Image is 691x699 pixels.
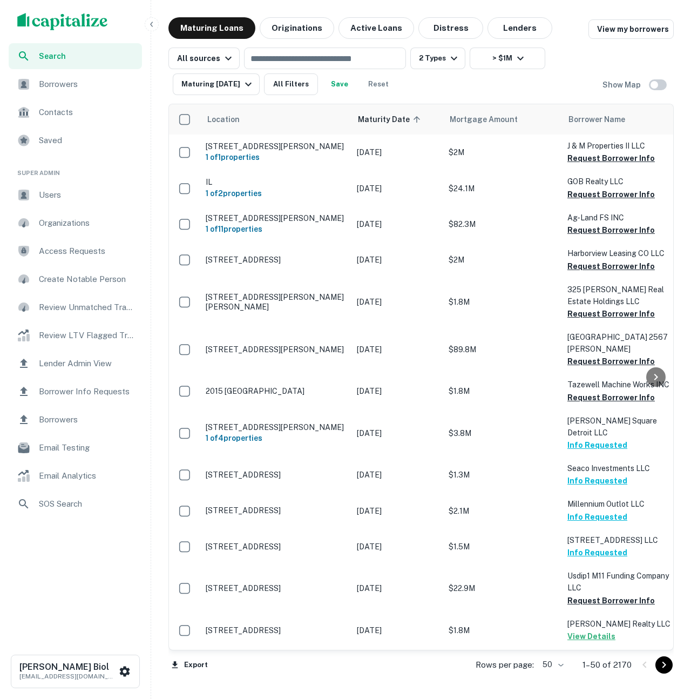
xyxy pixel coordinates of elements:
[9,435,142,461] div: Email Testing
[206,142,346,151] p: [STREET_ADDRESS][PERSON_NAME]
[39,441,136,454] span: Email Testing
[567,284,675,307] p: 325 [PERSON_NAME] Real Estate Holdings LLC
[9,127,142,153] div: Saved
[9,463,142,489] a: Email Analytics
[361,73,396,95] button: Reset
[562,104,681,135] th: Borrower Name
[207,113,240,126] span: Location
[567,260,655,273] button: Request Borrower Info
[168,17,255,39] button: Maturing Loans
[450,113,532,126] span: Mortgage Amount
[206,187,346,199] h6: 1 of 2 properties
[17,13,108,30] img: capitalize-logo.png
[449,469,557,481] p: $1.3M
[9,71,142,97] a: Borrowers
[449,183,557,194] p: $24.1M
[260,17,334,39] button: Originations
[357,183,438,194] p: [DATE]
[449,385,557,397] p: $1.8M
[9,99,142,125] a: Contacts
[177,52,235,65] div: All sources
[39,78,136,91] span: Borrowers
[200,104,351,135] th: Location
[39,413,136,426] span: Borrowers
[206,151,346,163] h6: 1 of 1 properties
[9,156,142,182] li: Super Admin
[9,182,142,208] a: Users
[567,152,655,165] button: Request Borrower Info
[357,541,438,553] p: [DATE]
[39,357,136,370] span: Lender Admin View
[351,104,443,135] th: Maturity Date
[357,218,438,230] p: [DATE]
[39,329,136,342] span: Review LTV Flagged Transactions
[418,17,483,39] button: Distress
[567,618,675,630] p: [PERSON_NAME] Realty LLC
[206,292,346,312] p: [STREET_ADDRESS][PERSON_NAME][PERSON_NAME]
[637,613,691,664] iframe: Chat Widget
[9,322,142,348] a: Review LTV Flagged Transactions
[567,391,655,404] button: Request Borrower Info
[168,657,211,673] button: Export
[39,469,136,482] span: Email Analytics
[206,542,346,552] p: [STREET_ADDRESS]
[9,379,142,405] div: Borrower Info Requests
[9,238,142,264] a: Access Requests
[449,146,557,158] p: $2M
[39,498,136,510] span: SOS Search
[173,73,260,95] button: Maturing [DATE]
[39,245,136,258] span: Access Requests
[181,78,255,91] div: Maturing [DATE]
[206,213,346,223] p: [STREET_ADDRESS][PERSON_NAME]
[9,294,142,320] a: Review Unmatched Transactions
[19,663,117,671] h6: [PERSON_NAME] Biol
[9,491,142,517] a: SOS Search
[39,385,136,398] span: Borrower Info Requests
[206,432,346,444] h6: 1 of 4 properties
[655,656,673,674] button: Go to next page
[39,217,136,230] span: Organizations
[168,48,240,69] button: All sources
[206,506,346,515] p: [STREET_ADDRESS]
[567,570,675,594] p: Usdip1 M11 Funding Company LLC
[206,345,346,354] p: [STREET_ADDRESS][PERSON_NAME]
[567,462,675,474] p: Seaco Investments LLC
[206,177,346,187] p: IL
[264,73,318,95] button: All Filters
[19,671,117,681] p: [EMAIL_ADDRESS][DOMAIN_NAME]
[9,407,142,433] a: Borrowers
[39,301,136,314] span: Review Unmatched Transactions
[602,79,642,91] h6: Show Map
[39,273,136,286] span: Create Notable Person
[338,17,414,39] button: Active Loans
[9,351,142,377] div: Lender Admin View
[206,255,346,265] p: [STREET_ADDRESS]
[357,505,438,517] p: [DATE]
[9,266,142,292] a: Create Notable Person
[567,355,655,368] button: Request Borrower Info
[567,546,627,559] button: Info Requested
[39,50,136,62] span: Search
[357,146,438,158] p: [DATE]
[410,48,465,69] button: 2 Types
[567,247,675,259] p: Harborview Leasing CO LLC
[476,658,534,671] p: Rows per page:
[9,210,142,236] a: Organizations
[567,188,655,201] button: Request Borrower Info
[206,223,346,235] h6: 1 of 11 properties
[568,113,625,126] span: Borrower Name
[567,498,675,510] p: Millennium Outlot LLC
[206,470,346,480] p: [STREET_ADDRESS]
[567,474,627,487] button: Info Requested
[9,43,142,69] a: Search
[588,19,674,39] a: View my borrowers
